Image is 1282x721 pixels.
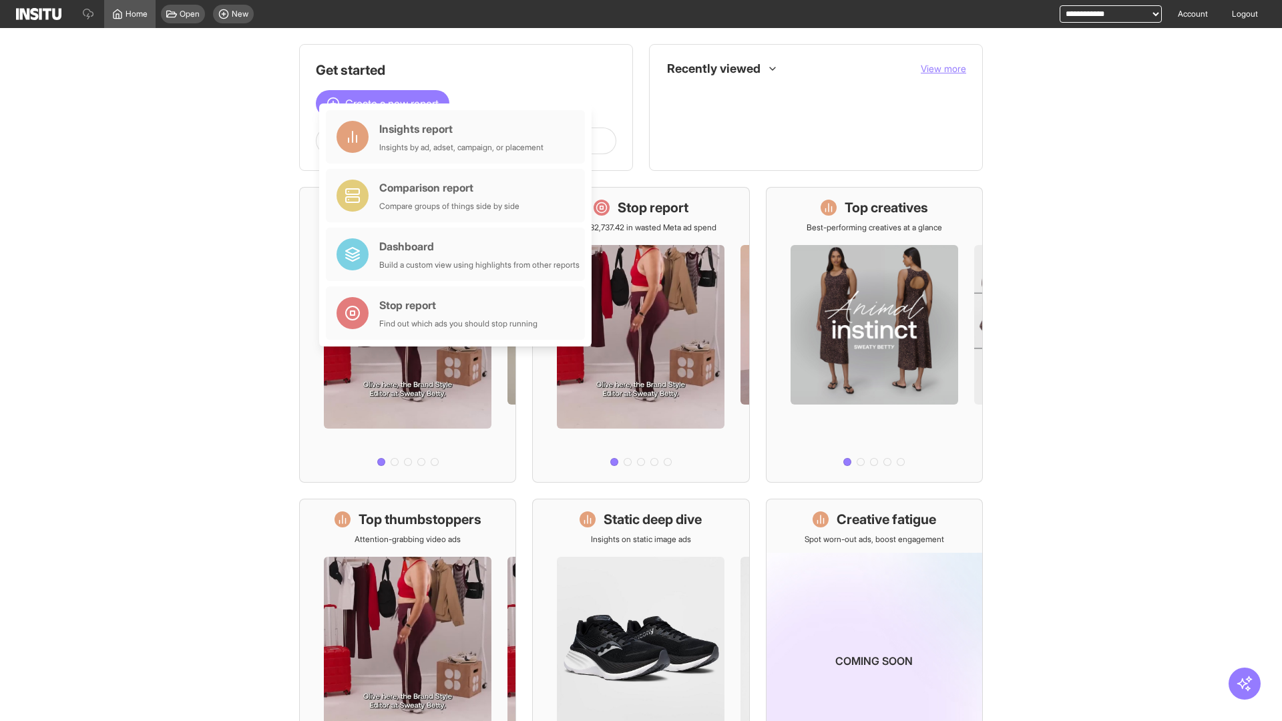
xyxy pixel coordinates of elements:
[566,222,716,233] p: Save £32,737.42 in wasted Meta ad spend
[379,238,580,254] div: Dashboard
[379,180,519,196] div: Comparison report
[379,142,544,153] div: Insights by ad, adset, campaign, or placement
[618,198,688,217] h1: Stop report
[379,121,544,137] div: Insights report
[532,187,749,483] a: Stop reportSave £32,737.42 in wasted Meta ad spend
[921,62,966,75] button: View more
[845,198,928,217] h1: Top creatives
[299,187,516,483] a: What's live nowSee all active ads instantly
[316,61,616,79] h1: Get started
[766,187,983,483] a: Top creativesBest-performing creatives at a glance
[379,297,538,313] div: Stop report
[232,9,248,19] span: New
[359,510,481,529] h1: Top thumbstoppers
[316,90,449,117] button: Create a new report
[379,201,519,212] div: Compare groups of things side by side
[379,260,580,270] div: Build a custom view using highlights from other reports
[591,534,691,545] p: Insights on static image ads
[355,534,461,545] p: Attention-grabbing video ads
[180,9,200,19] span: Open
[379,318,538,329] div: Find out which ads you should stop running
[126,9,148,19] span: Home
[807,222,942,233] p: Best-performing creatives at a glance
[921,63,966,74] span: View more
[604,510,702,529] h1: Static deep dive
[16,8,61,20] img: Logo
[345,95,439,111] span: Create a new report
